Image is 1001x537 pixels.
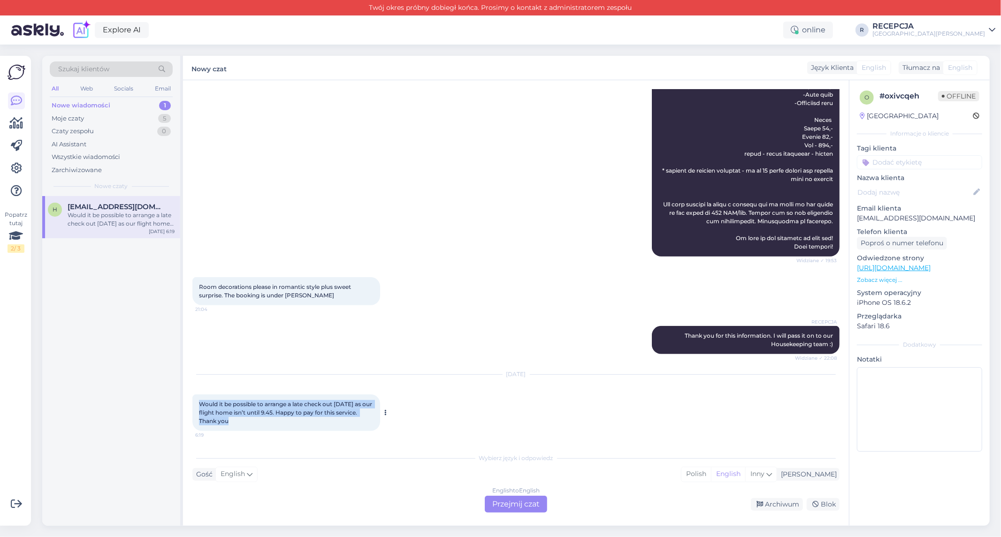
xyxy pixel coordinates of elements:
[857,213,982,223] p: [EMAIL_ADDRESS][DOMAIN_NAME]
[158,114,171,123] div: 5
[879,91,938,102] div: # oxivcqeh
[68,211,175,228] div: Would it be possible to arrange a late check out [DATE] as our flight home isn’t until 9.45. Happ...
[857,288,982,298] p: System operacyjny
[795,355,837,362] span: Widziane ✓ 22:08
[857,144,982,153] p: Tagi klienta
[777,469,837,479] div: [PERSON_NAME]
[899,63,940,73] div: Tłumacz na
[857,298,982,308] p: iPhone OS 18.6.2
[78,83,95,95] div: Web
[221,469,245,479] span: English
[192,454,840,462] div: Wybierz język i odpowiedz
[857,129,982,138] div: Informacje o kliencie
[807,498,840,511] div: Blok
[485,496,547,513] div: Przejmij czat
[50,83,61,95] div: All
[195,431,230,439] span: 6:19
[149,228,175,235] div: [DATE] 6:19
[199,283,352,299] span: Room decorations please in romantic style plus sweet surprise. The booking is under [PERSON_NAME]
[872,23,995,38] a: RECEPCJA[GEOGRAPHIC_DATA][PERSON_NAME]
[750,469,764,478] span: Inny
[948,63,972,73] span: English
[112,83,135,95] div: Socials
[857,187,971,197] input: Dodaj nazwę
[857,204,982,213] p: Email klienta
[95,182,128,190] span: Nowe czaty
[857,173,982,183] p: Nazwa klienta
[52,166,102,175] div: Zarchiwizowane
[857,264,931,272] a: [URL][DOMAIN_NAME]
[751,498,803,511] div: Archiwum
[58,64,109,74] span: Szukaj klientów
[8,63,25,81] img: Askly Logo
[857,355,982,364] p: Notatki
[199,401,374,424] span: Would it be possible to arrange a late check out [DATE] as our flight home isn’t until 9.45. Happ...
[191,61,227,74] label: Nowy czat
[796,257,837,264] span: Widziane ✓ 19:53
[52,101,110,110] div: Nowe wiadomości
[856,23,869,37] div: R
[8,244,24,253] div: 2 / 3
[192,370,840,378] div: [DATE]
[95,22,149,38] a: Explore AI
[938,91,979,101] span: Offline
[192,469,213,479] div: Gość
[159,101,171,110] div: 1
[802,318,837,325] span: RECEPCJA
[68,203,165,211] span: hall.r3@hotmail.co.uk
[864,94,869,101] span: o
[195,306,230,313] span: 21:04
[872,30,985,38] div: [GEOGRAPHIC_DATA][PERSON_NAME]
[492,486,540,495] div: English to English
[862,63,886,73] span: English
[71,20,91,40] img: explore-ai
[685,332,834,348] span: Thank you for this information. I will pass it on to our Housekeeping team :)
[783,22,833,38] div: online
[53,206,57,213] span: h
[857,340,982,349] div: Dodatkowy
[52,152,120,162] div: Wszystkie wiadomości
[857,237,947,250] div: Poproś o numer telefonu
[52,114,84,123] div: Moje czaty
[681,467,711,481] div: Polish
[52,140,86,149] div: AI Assistant
[157,127,171,136] div: 0
[711,467,745,481] div: English
[872,23,985,30] div: RECEPCJA
[860,111,939,121] div: [GEOGRAPHIC_DATA]
[153,83,173,95] div: Email
[8,211,24,253] div: Popatrz tutaj
[52,127,94,136] div: Czaty zespołu
[857,253,982,263] p: Odwiedzone strony
[857,155,982,169] input: Dodać etykietę
[857,321,982,331] p: Safari 18.6
[857,311,982,321] p: Przeglądarka
[807,63,854,73] div: Język Klienta
[857,276,982,284] p: Zobacz więcej ...
[857,227,982,237] p: Telefon klienta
